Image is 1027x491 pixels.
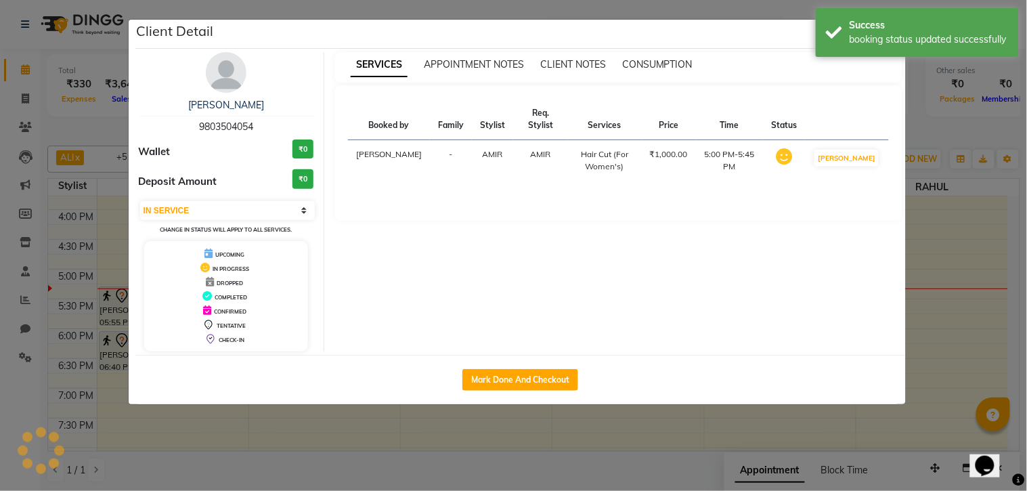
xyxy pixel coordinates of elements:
[160,226,292,233] small: Change in status will apply to all services.
[215,251,244,258] span: UPCOMING
[642,99,696,140] th: Price
[292,169,313,189] h3: ₹0
[351,53,408,77] span: SERVICES
[696,99,764,140] th: Time
[424,58,524,70] span: APPOINTMENT NOTES
[217,280,243,286] span: DROPPED
[213,265,249,272] span: IN PROGRESS
[970,437,1013,477] iframe: chat widget
[696,140,764,182] td: 5:00 PM-5:45 PM
[139,144,171,160] span: Wallet
[483,149,503,159] span: AMIR
[188,99,264,111] a: [PERSON_NAME]
[139,174,217,190] span: Deposit Amount
[513,99,568,140] th: Req. Stylist
[814,150,879,167] button: [PERSON_NAME]
[530,149,550,159] span: AMIR
[576,148,634,173] div: Hair Cut (For Women's)
[217,322,246,329] span: TENTATIVE
[214,308,246,315] span: CONFIRMED
[763,99,805,140] th: Status
[348,99,430,140] th: Booked by
[622,58,693,70] span: CONSUMPTION
[215,294,247,301] span: COMPLETED
[850,33,1009,47] div: booking status updated successfully
[650,148,688,161] div: ₹1,000.00
[850,18,1009,33] div: Success
[462,369,578,391] button: Mark Done And Checkout
[206,52,246,93] img: avatar
[540,58,606,70] span: CLIENT NOTES
[137,21,214,41] h5: Client Detail
[568,99,642,140] th: Services
[430,140,472,182] td: -
[430,99,472,140] th: Family
[472,99,513,140] th: Stylist
[348,140,430,182] td: [PERSON_NAME]
[219,337,244,343] span: CHECK-IN
[199,121,253,133] span: 9803504054
[292,140,313,159] h3: ₹0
